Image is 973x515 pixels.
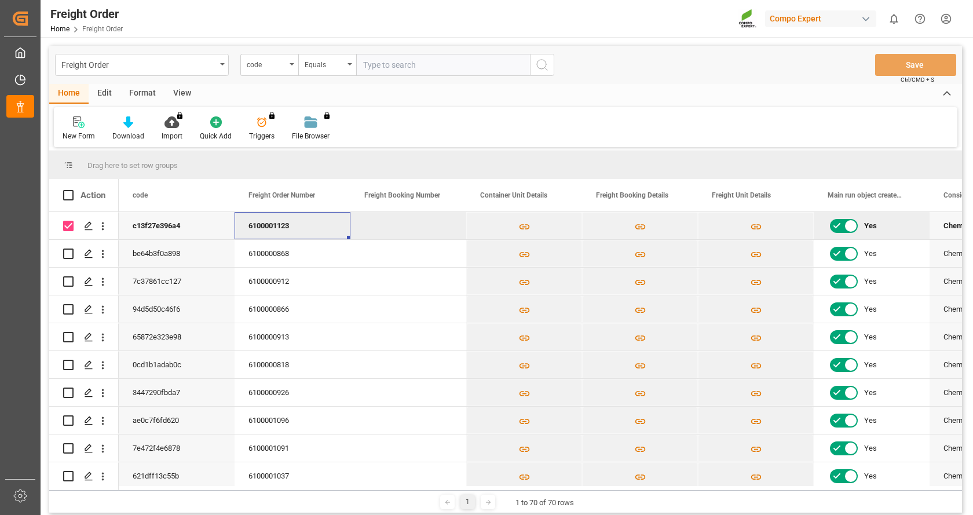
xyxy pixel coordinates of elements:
[530,54,554,76] button: search button
[305,57,344,70] div: Equals
[119,434,235,462] div: 7e472f4e6878
[119,379,235,406] div: 3447290fbda7
[87,161,178,170] span: Drag here to set row groups
[480,191,547,199] span: Container Unit Details
[765,8,881,30] button: Compo Expert
[235,212,350,239] div: 6100001123
[133,191,148,199] span: code
[49,323,119,351] div: Press SPACE to select this row.
[235,379,350,406] div: 6100000926
[81,190,105,200] div: Action
[596,191,668,199] span: Freight Booking Details
[49,268,119,295] div: Press SPACE to select this row.
[247,57,286,70] div: code
[50,5,123,23] div: Freight Order
[200,131,232,141] div: Quick Add
[119,407,235,434] div: ae0c7f6fd620
[119,212,235,239] div: c13f27e396a4
[49,212,119,240] div: Press SPACE to deselect this row.
[901,75,934,84] span: Ctrl/CMD + S
[765,10,876,27] div: Compo Expert
[907,6,933,32] button: Help Center
[235,434,350,462] div: 6100001091
[460,495,475,509] div: 1
[864,268,877,295] span: Yes
[112,131,144,141] div: Download
[364,191,440,199] span: Freight Booking Number
[356,54,530,76] input: Type to search
[119,240,235,267] div: be64b3f0a898
[120,84,164,104] div: Format
[881,6,907,32] button: show 0 new notifications
[235,462,350,490] div: 6100001037
[875,54,956,76] button: Save
[298,54,356,76] button: open menu
[49,379,119,407] div: Press SPACE to select this row.
[119,351,235,378] div: 0cd1b1adab0c
[55,54,229,76] button: open menu
[864,463,877,490] span: Yes
[49,407,119,434] div: Press SPACE to select this row.
[119,295,235,323] div: 94d5d50c46f6
[864,435,877,462] span: Yes
[864,379,877,406] span: Yes
[49,84,89,104] div: Home
[119,462,235,490] div: 621dff13c55b
[235,268,350,295] div: 6100000912
[235,323,350,350] div: 6100000913
[828,191,905,199] span: Main run object created Status
[240,54,298,76] button: open menu
[738,9,757,29] img: Screenshot%202023-09-29%20at%2010.02.21.png_1712312052.png
[119,268,235,295] div: 7c37861cc127
[49,240,119,268] div: Press SPACE to select this row.
[864,296,877,323] span: Yes
[864,407,877,434] span: Yes
[49,462,119,490] div: Press SPACE to select this row.
[864,213,877,239] span: Yes
[864,352,877,378] span: Yes
[235,351,350,378] div: 6100000818
[235,240,350,267] div: 6100000868
[515,497,574,509] div: 1 to 70 of 70 rows
[712,191,771,199] span: Freight Unit Details
[61,57,216,71] div: Freight Order
[235,407,350,434] div: 6100001096
[235,295,350,323] div: 6100000866
[63,131,95,141] div: New Form
[248,191,315,199] span: Freight Order Number
[119,323,235,350] div: 65872e323e98
[864,324,877,350] span: Yes
[49,295,119,323] div: Press SPACE to select this row.
[164,84,200,104] div: View
[864,240,877,267] span: Yes
[49,434,119,462] div: Press SPACE to select this row.
[50,25,69,33] a: Home
[89,84,120,104] div: Edit
[49,351,119,379] div: Press SPACE to select this row.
